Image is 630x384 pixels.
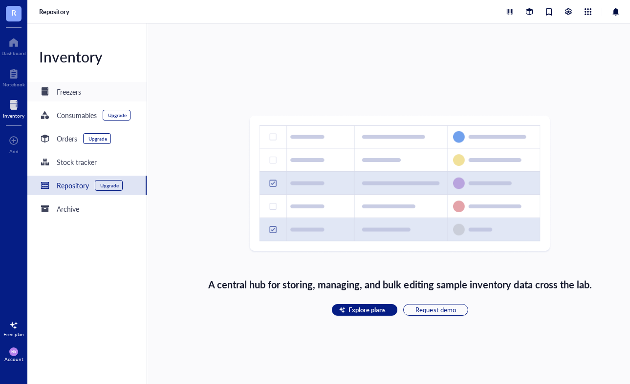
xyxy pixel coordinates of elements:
div: Upgrade [100,182,119,188]
div: Dashboard [1,50,26,56]
a: Repository [39,7,71,16]
div: Repository [57,180,89,191]
img: Repository [248,115,551,253]
a: Dashboard [1,35,26,56]
div: Upgrade [88,136,107,141]
button: Request demo [403,304,468,316]
a: Archive [27,199,147,219]
a: OrdersUpgrade [27,129,147,148]
div: A central hub for storing, managing, and bulk editing sample inventory data cross the lab. [208,277,592,292]
div: Archive [57,203,79,214]
div: Inventory [3,113,24,119]
div: Add [9,148,19,154]
div: Consumables [57,110,97,121]
a: Stock tracker [27,152,147,172]
div: Free plan [3,331,24,337]
span: Explore plans [348,305,386,314]
div: Orders [57,133,77,144]
div: Inventory [27,47,147,66]
div: Account [4,356,23,362]
span: NK [11,350,17,354]
a: Freezers [27,82,147,101]
div: Freezers [57,86,81,97]
a: RepositoryUpgrade [27,176,147,195]
div: Stock tracker [57,157,97,167]
div: Notebook [2,81,25,87]
div: Upgrade [108,112,127,118]
span: R [11,6,16,19]
a: Notebook [2,66,25,87]
a: ConsumablesUpgrade [27,105,147,125]
button: Explore plans [332,304,397,316]
span: Request demo [415,305,456,314]
a: Inventory [3,97,24,119]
